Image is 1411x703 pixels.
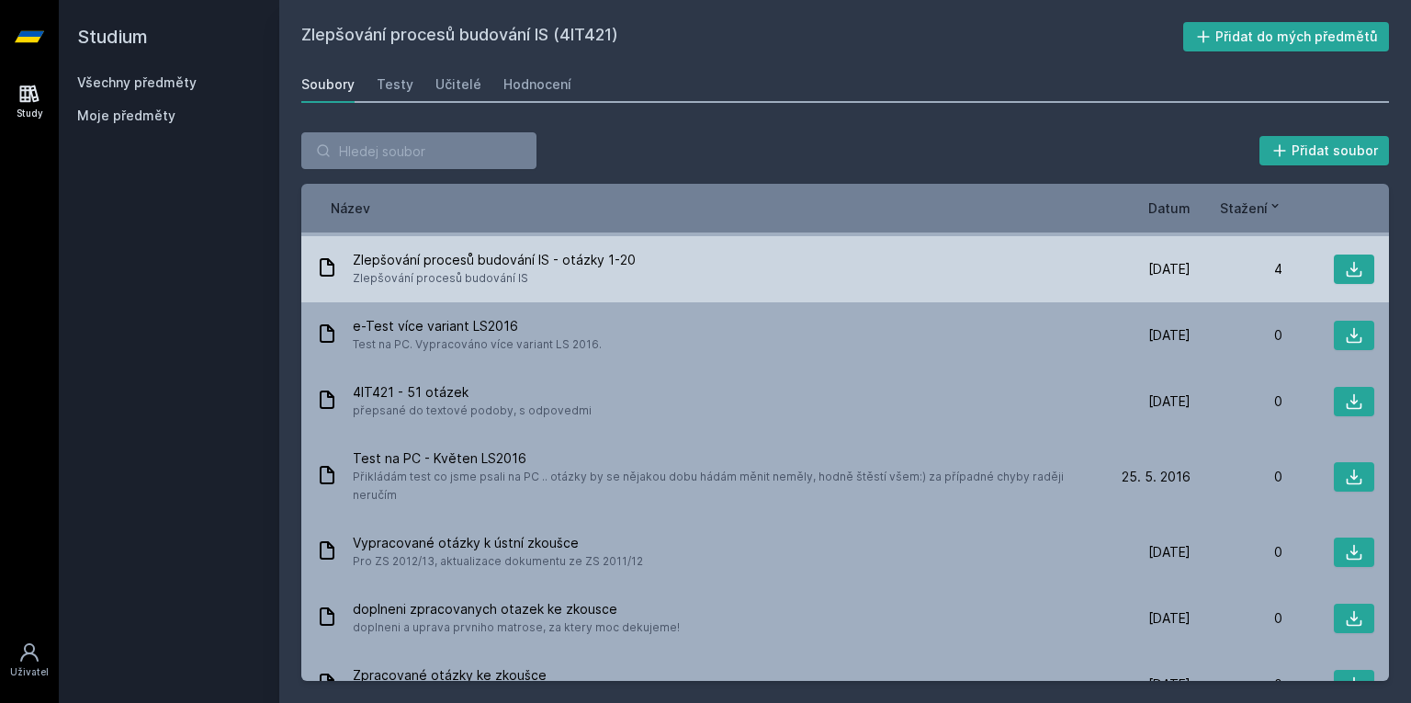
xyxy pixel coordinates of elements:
span: Přikládám test co jsme psali na PC .. otázky by se nějakou dobu hádám měnit neměly, hodně štěstí ... [353,468,1091,505]
a: Soubory [301,66,355,103]
span: [DATE] [1148,609,1191,628]
span: [DATE] [1148,392,1191,411]
span: Zlepšování procesů budování IS - otázky 1-20 [353,251,636,269]
span: [DATE] [1148,326,1191,345]
span: [DATE] [1148,543,1191,561]
div: Učitelé [435,75,481,94]
a: Study [4,74,55,130]
div: Testy [377,75,413,94]
a: Testy [377,66,413,103]
div: 4 [1191,260,1282,278]
div: 0 [1191,326,1282,345]
div: 0 [1191,609,1282,628]
button: Název [331,198,370,218]
a: Učitelé [435,66,481,103]
button: Přidat do mých předmětů [1183,22,1390,51]
a: Uživatel [4,632,55,688]
div: Uživatel [10,665,49,679]
a: Hodnocení [503,66,571,103]
div: 0 [1191,468,1282,486]
div: 0 [1191,543,1282,561]
span: [DATE] [1148,260,1191,278]
div: 0 [1191,392,1282,411]
span: Zlepšování procesů budování IS [353,269,636,288]
div: Study [17,107,43,120]
button: Datum [1148,198,1191,218]
input: Hledej soubor [301,132,536,169]
span: doplneni zpracovanych otazek ke zkousce [353,600,680,618]
div: Hodnocení [503,75,571,94]
div: 0 [1191,675,1282,694]
span: Pro ZS 2012/13, aktualizace dokumentu ze ZS 2011/12 [353,552,643,571]
span: Test na PC - Květen LS2016 [353,449,1091,468]
span: Test na PC. Vypracováno více variant LS 2016. [353,335,602,354]
span: Stažení [1220,198,1268,218]
span: Vypracované otázky k ústní zkoušce [353,534,643,552]
button: Přidat soubor [1259,136,1390,165]
span: Moje předměty [77,107,175,125]
span: [DATE] [1148,675,1191,694]
span: doplneni a uprava prvniho matrose, za ktery moc dekujeme! [353,618,680,637]
span: 4IT421 - 51 otázek [353,383,592,402]
a: Všechny předměty [77,74,197,90]
span: přepsané do textové podoby, s odpovedmi [353,402,592,420]
span: 25. 5. 2016 [1122,468,1191,486]
h2: Zlepšování procesů budování IS (4IT421) [301,22,1183,51]
button: Stažení [1220,198,1282,218]
span: Zpracované otázky ke zkoušce [353,666,739,685]
div: Soubory [301,75,355,94]
span: e-Test více variant LS2016 [353,317,602,335]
